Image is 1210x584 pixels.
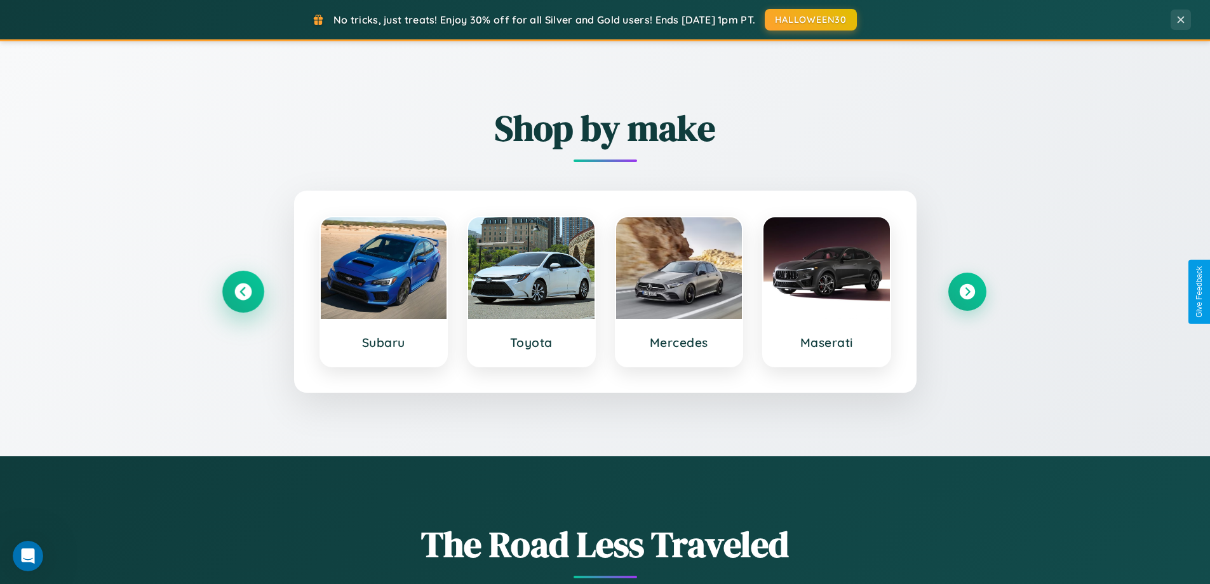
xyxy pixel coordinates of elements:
[1195,266,1204,318] div: Give Feedback
[224,520,986,569] h1: The Road Less Traveled
[765,9,857,31] button: HALLOWEEN30
[333,335,434,350] h3: Subaru
[629,335,730,350] h3: Mercedes
[13,541,43,571] iframe: Intercom live chat
[776,335,877,350] h3: Maserati
[333,13,755,26] span: No tricks, just treats! Enjoy 30% off for all Silver and Gold users! Ends [DATE] 1pm PT.
[481,335,582,350] h3: Toyota
[224,104,986,153] h2: Shop by make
